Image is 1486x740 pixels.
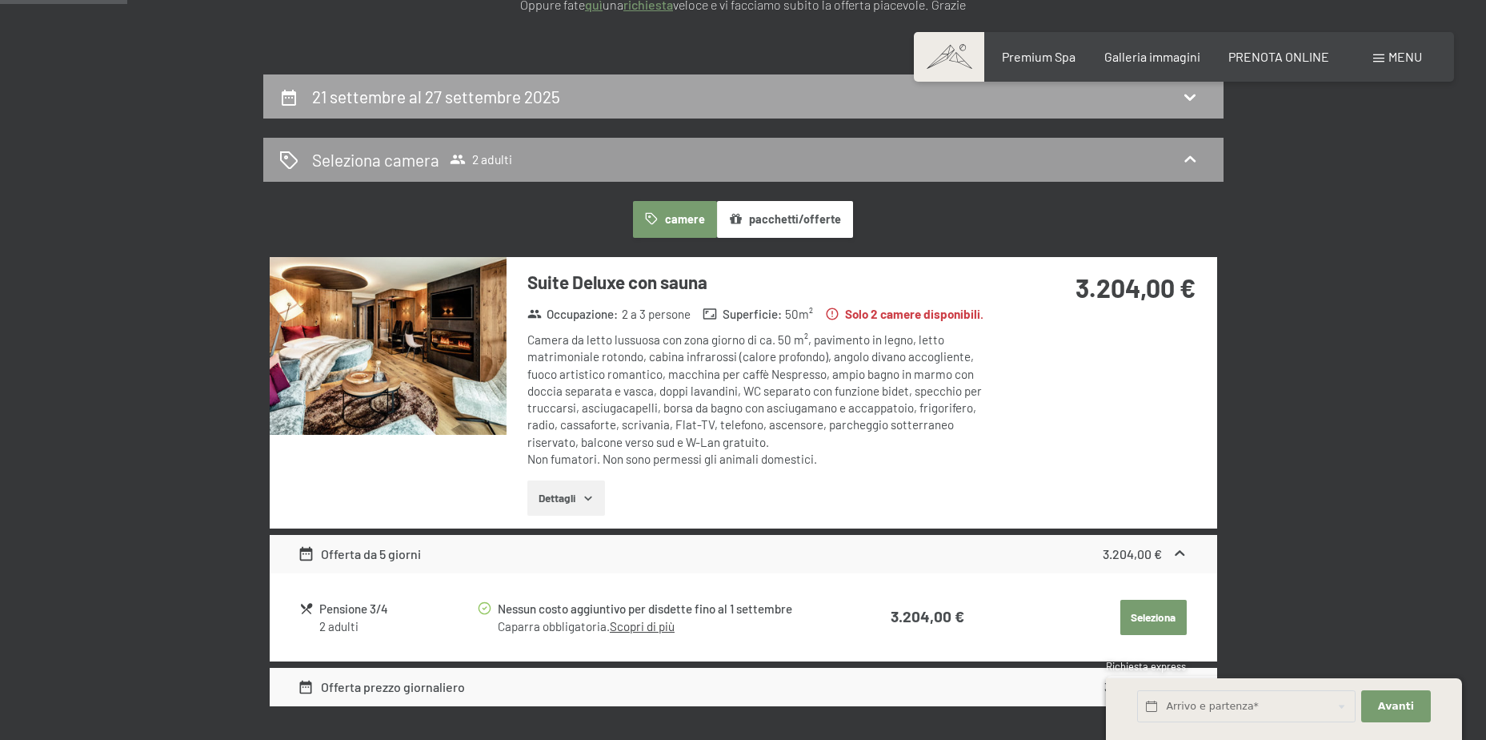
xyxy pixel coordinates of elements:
[717,201,853,238] button: pacchetti/offerte
[270,668,1217,706] div: Offerta prezzo giornaliero3.564,00 €
[270,535,1217,573] div: Offerta da 5 giorni3.204,00 €
[319,618,475,635] div: 2 adulti
[319,600,475,618] div: Pensione 3/4
[1104,679,1162,694] strong: 3.564,00 €
[825,306,983,323] strong: Solo 2 camere disponibili.
[1120,600,1187,635] button: Seleziona
[527,332,1003,468] div: Camera da letto lussuosa con zona giorno di ca. 50 m², pavimento in legno, letto matrimoniale rot...
[1378,699,1414,714] span: Avanti
[1228,49,1329,64] a: PRENOTA ONLINE
[498,600,831,618] div: Nessun costo aggiuntivo per disdette fino al 1 settembre
[498,618,831,635] div: Caparra obbligatoria.
[1388,49,1422,64] span: Menu
[1106,660,1186,673] span: Richiesta express
[312,148,439,171] h2: Seleziona camera
[1104,49,1200,64] a: Galleria immagini
[622,306,691,323] span: 2 a 3 persone
[298,678,465,697] div: Offerta prezzo giornaliero
[1002,49,1075,64] a: Premium Spa
[785,306,813,323] span: 50 m²
[527,481,605,516] button: Dettagli
[312,86,560,107] h2: 21 settembre al 27 settembre 2025
[633,201,716,238] button: camere
[1075,272,1196,303] strong: 3.204,00 €
[527,306,619,323] strong: Occupazione :
[610,619,675,633] a: Scopri di più
[450,151,512,167] span: 2 adulti
[527,270,1003,295] h3: Suite Deluxe con sauna
[1361,690,1430,723] button: Avanti
[1103,546,1162,561] strong: 3.204,00 €
[703,306,782,323] strong: Superficie :
[270,257,507,435] img: mss_renderimg.php
[298,545,421,564] div: Offerta da 5 giorni
[891,607,964,625] strong: 3.204,00 €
